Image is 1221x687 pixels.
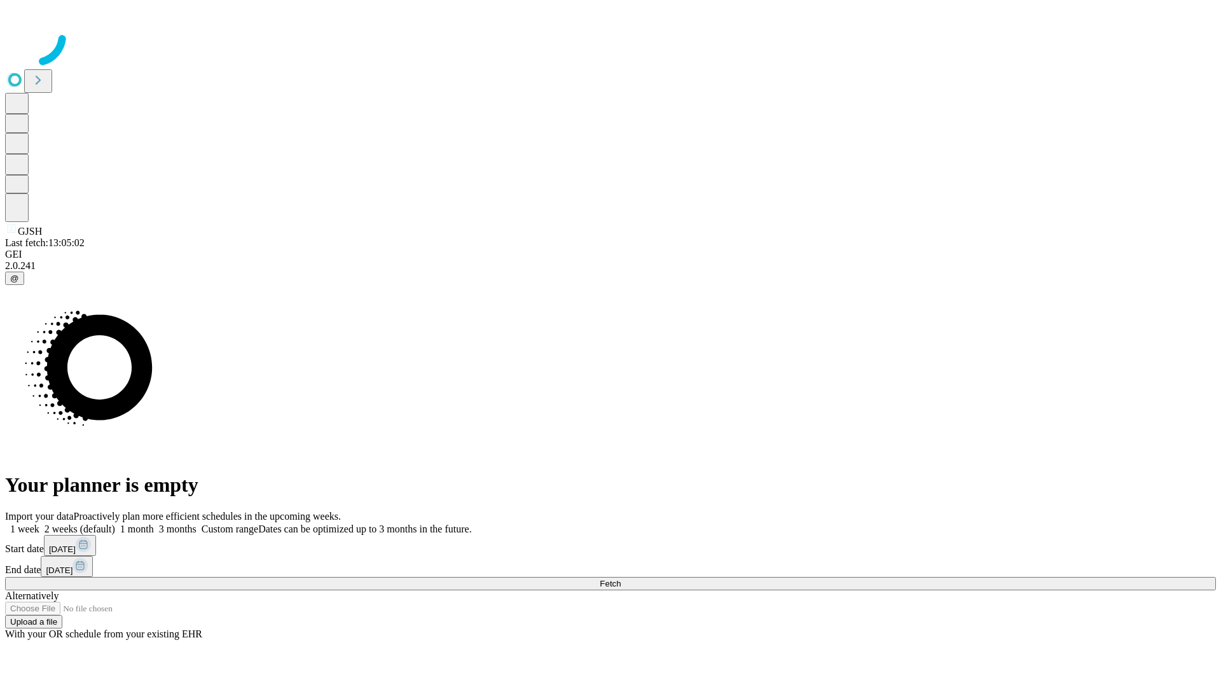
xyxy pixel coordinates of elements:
[5,249,1216,260] div: GEI
[5,260,1216,272] div: 2.0.241
[5,535,1216,556] div: Start date
[258,524,471,534] span: Dates can be optimized up to 3 months in the future.
[41,556,93,577] button: [DATE]
[5,615,62,628] button: Upload a file
[49,545,76,554] span: [DATE]
[44,535,96,556] button: [DATE]
[46,566,72,575] span: [DATE]
[5,237,85,248] span: Last fetch: 13:05:02
[5,628,202,639] span: With your OR schedule from your existing EHR
[159,524,197,534] span: 3 months
[5,590,59,601] span: Alternatively
[5,272,24,285] button: @
[600,579,621,588] span: Fetch
[18,226,42,237] span: GJSH
[5,556,1216,577] div: End date
[45,524,115,534] span: 2 weeks (default)
[202,524,258,534] span: Custom range
[10,524,39,534] span: 1 week
[120,524,154,534] span: 1 month
[5,511,74,522] span: Import your data
[74,511,341,522] span: Proactively plan more efficient schedules in the upcoming weeks.
[10,274,19,283] span: @
[5,473,1216,497] h1: Your planner is empty
[5,577,1216,590] button: Fetch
